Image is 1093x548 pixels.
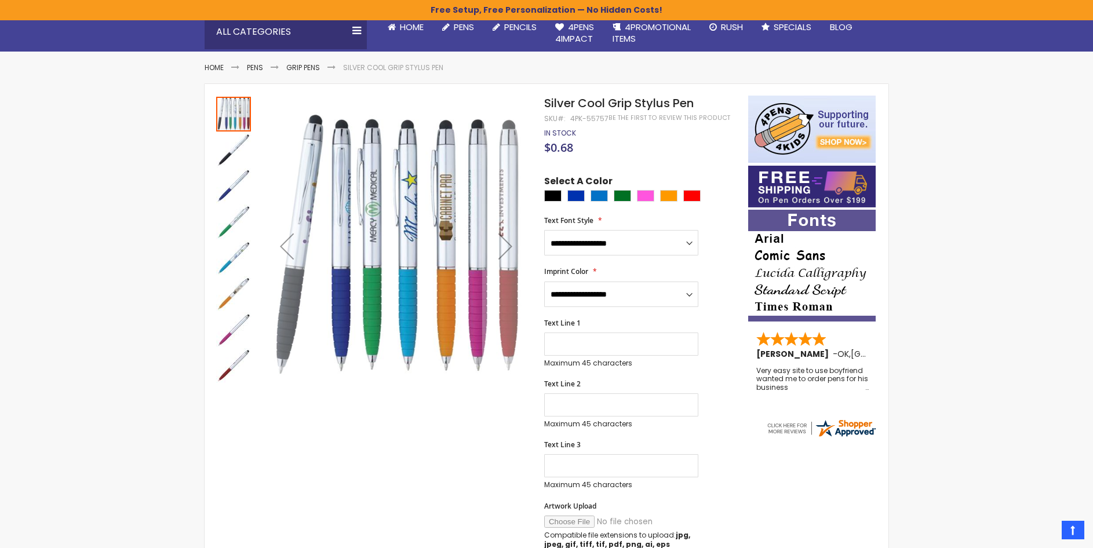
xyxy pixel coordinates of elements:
[264,112,529,377] img: Silver Cool Grip Stylus Pen
[216,312,251,347] img: Silver Cool Grip Stylus Pen
[544,266,588,276] span: Imprint Color
[216,348,251,383] img: Silver Cool Grip Stylus Pen
[544,95,694,111] span: Silver Cool Grip Stylus Pen
[756,348,833,360] span: [PERSON_NAME]
[830,21,852,33] span: Blog
[748,96,876,163] img: 4pens 4 kids
[216,167,252,203] div: Silver Cool Grip Stylus Pen
[544,359,698,368] p: Maximum 45 characters
[216,239,252,275] div: Silver Cool Grip Stylus Pen
[544,140,573,155] span: $0.68
[216,311,252,347] div: Silver Cool Grip Stylus Pen
[603,14,700,52] a: 4PROMOTIONALITEMS
[637,190,654,202] div: Pink
[997,517,1093,548] iframe: Google Customer Reviews
[216,203,252,239] div: Silver Cool Grip Stylus Pen
[591,190,608,202] div: Blue Light
[544,501,596,511] span: Artwork Upload
[833,348,936,360] span: - ,
[614,190,631,202] div: Green
[613,21,691,45] span: 4PROMOTIONAL ITEMS
[544,129,576,138] div: Availability
[756,367,869,392] div: Very easy site to use boyfriend wanted me to order pens for his business
[544,440,581,450] span: Text Line 3
[216,96,252,131] div: Silver Cool Grip Stylus Pen
[748,166,876,207] img: Free shipping on orders over $199
[609,114,730,122] a: Be the first to review this product
[774,21,811,33] span: Specials
[544,128,576,138] span: In stock
[433,14,483,40] a: Pens
[544,190,562,202] div: Black
[851,348,936,360] span: [GEOGRAPHIC_DATA]
[821,14,862,40] a: Blog
[544,175,613,191] span: Select A Color
[544,318,581,328] span: Text Line 1
[247,63,263,72] a: Pens
[721,21,743,33] span: Rush
[567,190,585,202] div: Blue
[216,275,252,311] div: Silver Cool Grip Stylus Pen
[400,21,424,33] span: Home
[216,204,251,239] img: Silver Cool Grip Stylus Pen
[544,215,593,225] span: Text Font Style
[544,114,566,123] strong: SKU
[482,96,529,396] div: Next
[216,347,251,383] div: Silver Cool Grip Stylus Pen
[766,431,877,441] a: 4pens.com certificate URL
[504,21,537,33] span: Pencils
[766,418,877,439] img: 4pens.com widget logo
[748,210,876,322] img: font-personalization-examples
[216,133,251,167] img: Silver Cool Grip Stylus Pen
[700,14,752,40] a: Rush
[378,14,433,40] a: Home
[837,348,849,360] span: OK
[286,63,320,72] a: Grip Pens
[216,276,251,311] img: Silver Cool Grip Stylus Pen
[546,14,603,52] a: 4Pens4impact
[544,419,698,429] p: Maximum 45 characters
[264,96,310,396] div: Previous
[752,14,821,40] a: Specials
[544,379,581,389] span: Text Line 2
[683,190,701,202] div: Red
[544,480,698,489] p: Maximum 45 characters
[555,21,594,45] span: 4Pens 4impact
[483,14,546,40] a: Pencils
[205,14,367,49] div: All Categories
[205,63,224,72] a: Home
[570,114,609,123] div: 4PK-55757
[216,240,251,275] img: Silver Cool Grip Stylus Pen
[454,21,474,33] span: Pens
[660,190,677,202] div: Orange
[216,131,252,167] div: Silver Cool Grip Stylus Pen
[343,63,443,72] li: Silver Cool Grip Stylus Pen
[216,169,251,203] img: Silver Cool Grip Stylus Pen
